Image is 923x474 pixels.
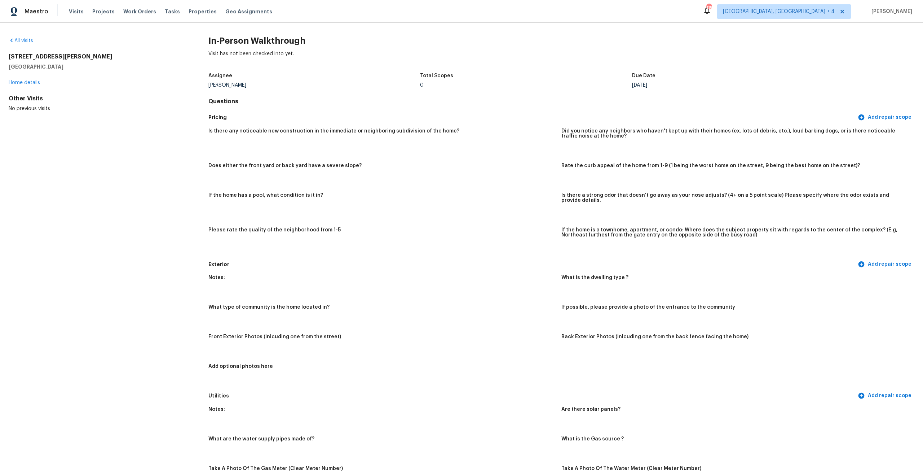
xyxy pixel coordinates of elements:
h5: Notes: [208,407,225,412]
span: [GEOGRAPHIC_DATA], [GEOGRAPHIC_DATA] + 4 [723,8,835,15]
h5: Please rate the quality of the neighborhood from 1-5 [208,227,341,232]
h5: Take A Photo Of The Water Meter (Clear Meter Number) [561,466,701,471]
button: Add repair scope [856,111,914,124]
h5: Rate the curb appeal of the home from 1-9 (1 being the worst home on the street, 9 being the best... [561,163,860,168]
div: [DATE] [632,83,844,88]
h5: [GEOGRAPHIC_DATA] [9,63,185,70]
h2: In-Person Walkthrough [208,37,914,44]
span: No previous visits [9,106,50,111]
div: Other Visits [9,95,185,102]
h5: What are the water supply pipes made of? [208,436,314,442]
span: Add repair scope [859,113,911,122]
a: All visits [9,38,33,43]
h5: Due Date [632,73,655,78]
h5: Assignee [208,73,232,78]
h5: Back Exterior Photos (inlcuding one from the back fence facing the home) [561,334,748,339]
span: Geo Assignments [225,8,272,15]
h5: Notes: [208,275,225,280]
button: Add repair scope [856,389,914,403]
span: Add repair scope [859,260,911,269]
div: 0 [420,83,632,88]
h5: What is the Gas source ? [561,436,624,442]
button: Add repair scope [856,258,914,271]
h5: If the home has a pool, what condition is it in? [208,193,323,198]
h5: If possible, please provide a photo of the entrance to the community [561,305,735,310]
h5: If the home is a townhome, apartment, or condo: Where does the subject property sit with regards ... [561,227,909,238]
span: Work Orders [123,8,156,15]
span: Add repair scope [859,391,911,400]
span: [PERSON_NAME] [869,8,912,15]
h5: What type of community is the home located in? [208,305,330,310]
h5: Is there any noticeable new construction in the immediate or neighboring subdivision of the home? [208,129,459,134]
span: Properties [189,8,217,15]
div: Visit has not been checked into yet. [208,50,914,69]
h5: Utilities [208,392,856,400]
h5: Exterior [208,261,856,268]
h5: Is there a strong odor that doesn't go away as your nose adjusts? (4+ on a 5 point scale) Please ... [561,193,909,203]
h5: Total Scopes [420,73,453,78]
span: Maestro [25,8,48,15]
span: Visits [69,8,84,15]
h4: Questions [208,98,914,105]
h5: Did you notice any neighbors who haven't kept up with their homes (ex. lots of debris, etc.), lou... [561,129,909,139]
h5: Pricing [208,114,856,121]
div: [PERSON_NAME] [208,83,420,88]
h5: What is the dwelling type ? [561,275,628,280]
h5: Add optional photos here [208,364,273,369]
h5: Front Exterior Photos (inlcuding one from the street) [208,334,341,339]
h5: Does either the front yard or back yard have a severe slope? [208,163,362,168]
h2: [STREET_ADDRESS][PERSON_NAME] [9,53,185,60]
span: Projects [92,8,115,15]
h5: Are there solar panels? [561,407,621,412]
span: Tasks [165,9,180,14]
div: 115 [706,4,711,12]
a: Home details [9,80,40,85]
h5: Take A Photo Of The Gas Meter (Clear Meter Number) [208,466,343,471]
